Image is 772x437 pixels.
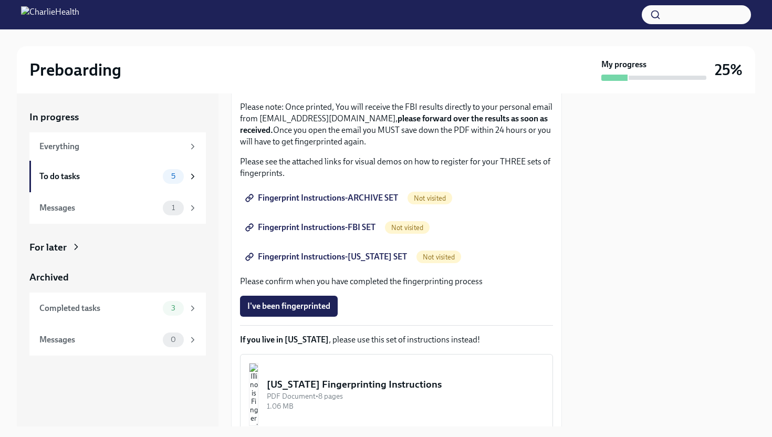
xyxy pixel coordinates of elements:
div: Messages [39,334,159,346]
a: Fingerprint Instructions-ARCHIVE SET [240,188,405,209]
strong: If you live in [US_STATE] [240,335,329,345]
div: Completed tasks [39,303,159,314]
a: Everything [29,132,206,161]
p: Please note: Once printed, You will receive the FBI results directly to your personal email from ... [240,101,553,148]
a: Fingerprint Instructions-[US_STATE] SET [240,246,414,267]
a: Fingerprint Instructions-FBI SET [240,217,383,238]
div: [US_STATE] Fingerprinting Instructions [267,378,544,391]
a: Messages1 [29,192,206,224]
p: , please use this set of instructions instead! [240,334,553,346]
span: Not visited [408,194,452,202]
a: For later [29,241,206,254]
strong: My progress [601,59,646,70]
h3: 25% [715,60,743,79]
div: 1.06 MB [267,401,544,411]
button: I've been fingerprinted [240,296,338,317]
a: In progress [29,110,206,124]
span: I've been fingerprinted [247,301,330,311]
div: For later [29,241,67,254]
span: Fingerprint Instructions-[US_STATE] SET [247,252,407,262]
p: Please confirm when you have completed the fingerprinting process [240,276,553,287]
a: Messages0 [29,324,206,356]
span: 5 [165,172,182,180]
span: Fingerprint Instructions-ARCHIVE SET [247,193,398,203]
span: 1 [165,204,181,212]
button: [US_STATE] Fingerprinting InstructionsPDF Document•8 pages1.06 MB [240,354,553,435]
span: Not visited [385,224,430,232]
span: 0 [164,336,182,344]
span: 3 [165,304,182,312]
img: CharlieHealth [21,6,79,23]
span: Fingerprint Instructions-FBI SET [247,222,375,233]
div: PDF Document • 8 pages [267,391,544,401]
span: Not visited [416,253,461,261]
img: Illinois Fingerprinting Instructions [249,363,258,426]
a: To do tasks5 [29,161,206,192]
div: Messages [39,202,159,214]
a: Archived [29,270,206,284]
div: To do tasks [39,171,159,182]
div: Everything [39,141,184,152]
p: Please see the attached links for visual demos on how to register for your THREE sets of fingerpr... [240,156,553,179]
h2: Preboarding [29,59,121,80]
a: Completed tasks3 [29,293,206,324]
